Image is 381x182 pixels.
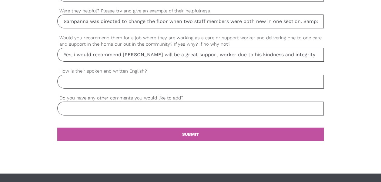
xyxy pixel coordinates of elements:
label: Would you recommend them for a job where they are working as a care or support worker and deliver... [57,34,324,48]
a: SUBMIT [57,128,324,141]
label: Were they helpful? Please try and give an example of their helpfulness [57,8,324,15]
b: SUBMIT [182,132,199,137]
label: Do you have any other comments you would like to add? [57,95,324,102]
label: How is their spoken and written English? [57,68,324,75]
